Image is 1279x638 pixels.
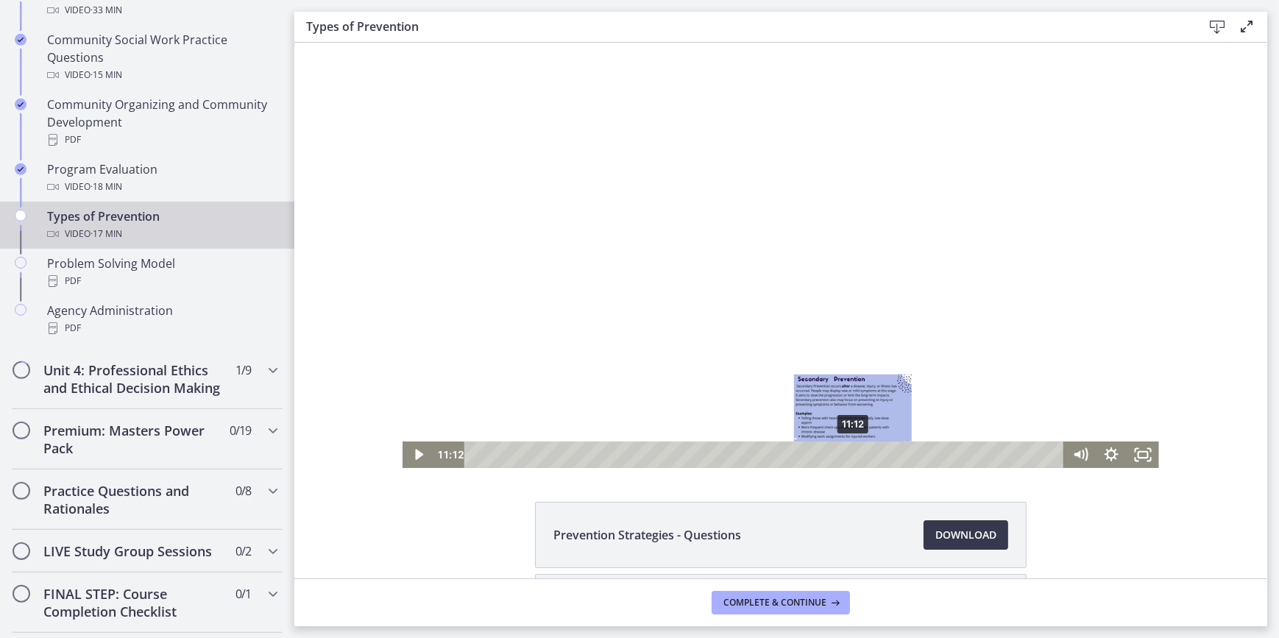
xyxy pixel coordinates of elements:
[47,319,277,337] div: PDF
[47,225,277,243] div: Video
[235,542,251,560] span: 0 / 2
[47,131,277,149] div: PDF
[47,96,277,149] div: Community Organizing and Community Development
[91,1,122,19] span: · 33 min
[47,31,277,84] div: Community Social Work Practice Questions
[43,585,223,620] h2: FINAL STEP: Course Completion Checklist
[15,99,26,110] i: Completed
[833,399,865,425] button: Fullscreen
[15,34,26,46] i: Completed
[47,255,277,290] div: Problem Solving Model
[553,526,741,544] span: Prevention Strategies - Questions
[47,302,277,337] div: Agency Administration
[306,18,1179,35] h3: Types of Prevention
[935,526,996,544] span: Download
[43,482,223,517] h2: Practice Questions and Rationales
[47,272,277,290] div: PDF
[43,542,223,560] h2: LIVE Study Group Sessions
[723,597,826,609] span: Complete & continue
[47,160,277,196] div: Program Evaluation
[43,361,223,397] h2: Unit 4: Professional Ethics and Ethical Decision Making
[47,178,277,196] div: Video
[230,422,251,439] span: 0 / 19
[924,520,1008,550] a: Download
[47,208,277,243] div: Types of Prevention
[712,591,850,614] button: Complete & continue
[91,225,122,243] span: · 17 min
[294,43,1267,468] iframe: Video Lesson
[47,1,277,19] div: Video
[15,163,26,175] i: Completed
[235,361,251,379] span: 1 / 9
[770,399,801,425] button: Mute
[91,66,122,84] span: · 15 min
[235,585,251,603] span: 0 / 1
[801,399,833,425] button: Show settings menu
[47,66,277,84] div: Video
[91,178,122,196] span: · 18 min
[43,422,223,457] h2: Premium: Masters Power Pack
[235,482,251,500] span: 0 / 8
